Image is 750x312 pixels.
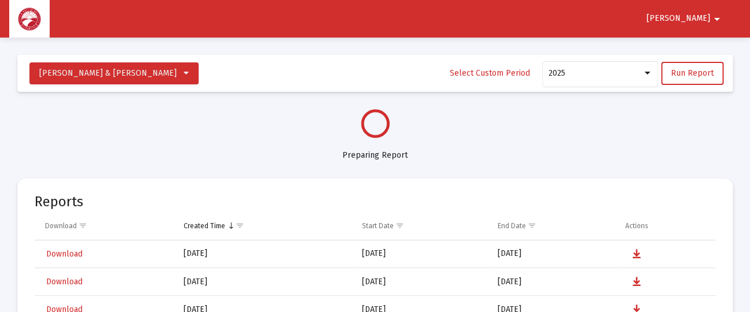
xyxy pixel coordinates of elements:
td: Column End Date [490,212,617,240]
span: Show filter options for column 'Start Date' [395,221,404,230]
span: Download [46,249,83,259]
div: Created Time [184,221,225,231]
div: Preparing Report [17,138,733,161]
button: Run Report [661,62,723,85]
td: Column Actions [617,212,715,240]
div: Start Date [362,221,394,231]
div: [DATE] [184,276,345,288]
mat-icon: arrow_drop_down [710,8,724,31]
span: Show filter options for column 'Download' [79,221,87,230]
span: Show filter options for column 'Created Time' [236,221,244,230]
button: [PERSON_NAME] & [PERSON_NAME] [29,62,199,84]
span: [PERSON_NAME] [647,14,710,24]
div: [DATE] [184,248,345,259]
td: [DATE] [490,240,617,268]
img: Dashboard [18,8,41,31]
div: Actions [625,221,648,231]
div: Download [45,221,77,231]
button: [PERSON_NAME] [633,7,738,30]
td: Column Download [35,212,176,240]
td: [DATE] [354,240,490,268]
td: Column Start Date [354,212,490,240]
mat-card-title: Reports [35,196,83,207]
span: 2025 [548,68,565,78]
span: Run Report [671,68,714,78]
div: End Date [498,221,526,231]
span: [PERSON_NAME] & [PERSON_NAME] [39,68,177,78]
span: Select Custom Period [450,68,530,78]
td: Column Created Time [176,212,353,240]
td: [DATE] [354,268,490,296]
td: [DATE] [490,268,617,296]
span: Download [46,277,83,287]
span: Show filter options for column 'End Date' [528,221,536,230]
